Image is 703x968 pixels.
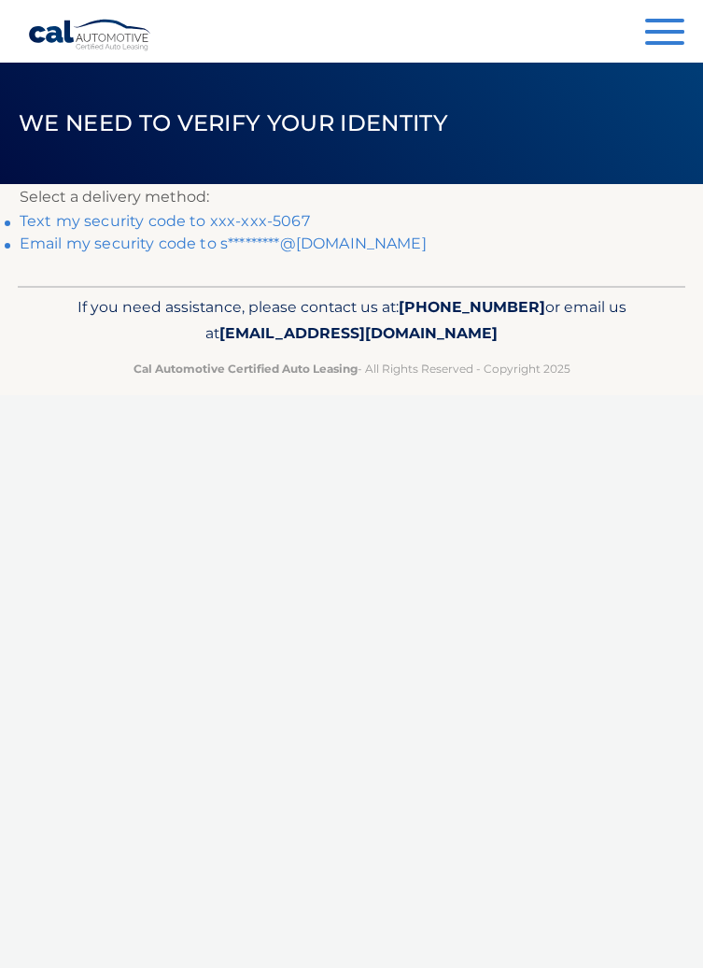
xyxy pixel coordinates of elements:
[28,19,152,51] a: Cal Automotive
[46,359,657,378] p: - All Rights Reserved - Copyright 2025
[20,235,427,252] a: Email my security code to s*********@[DOMAIN_NAME]
[134,362,358,376] strong: Cal Automotive Certified Auto Leasing
[645,19,684,50] button: Menu
[20,184,683,210] p: Select a delivery method:
[19,109,448,136] span: We need to verify your identity
[20,212,310,230] a: Text my security code to xxx-xxx-5067
[399,298,545,316] span: [PHONE_NUMBER]
[219,324,498,342] span: [EMAIL_ADDRESS][DOMAIN_NAME]
[46,294,657,348] p: If you need assistance, please contact us at: or email us at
